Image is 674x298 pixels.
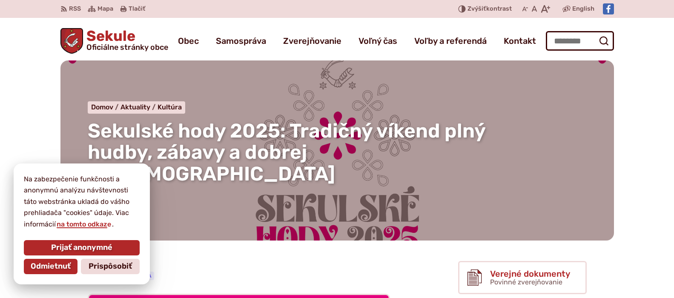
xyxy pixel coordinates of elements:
[504,29,536,53] a: Kontakt
[60,28,169,54] a: Logo Sekule, prejsť na domovskú stránku.
[572,4,594,14] span: English
[414,29,487,53] a: Voľby a referendá
[89,262,132,271] span: Prispôsobiť
[86,43,168,51] span: Oficiálne stránky obce
[88,119,485,186] span: Sekulské hody 2025: Tradičný víkend plný hudby, zábavy a dobrej ná[DEMOGRAPHIC_DATA]
[120,103,158,111] a: Aktuality
[83,29,168,51] span: Sekule
[490,278,562,286] span: Povinné zverejňovanie
[98,4,113,14] span: Mapa
[60,28,83,54] img: Prejsť na domovskú stránku
[283,29,341,53] a: Zverejňovanie
[467,5,486,12] span: Zvýšiť
[490,269,570,278] span: Verejné dokumenty
[458,261,587,294] a: Verejné dokumenty Povinné zverejňovanie
[91,103,113,111] span: Domov
[120,103,150,111] span: Aktuality
[216,29,266,53] a: Samospráva
[24,174,140,230] p: Na zabezpečenie funkčnosti a anonymnú analýzu návštevnosti táto webstránka ukladá do vášho prehli...
[56,220,112,228] a: na tomto odkaze
[129,6,145,13] span: Tlačiť
[603,3,614,14] img: Prejsť na Facebook stránku
[24,259,77,274] button: Odmietnuť
[24,240,140,255] button: Prijať anonymné
[88,189,587,200] p: Zverejnené .
[467,6,512,13] span: kontrast
[359,29,397,53] a: Voľný čas
[158,103,182,111] a: Kultúra
[178,29,199,53] a: Obec
[31,262,71,271] span: Odmietnuť
[69,4,81,14] span: RSS
[81,259,140,274] button: Prispôsobiť
[91,103,120,111] a: Domov
[51,243,112,252] span: Prijať anonymné
[571,4,596,14] a: English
